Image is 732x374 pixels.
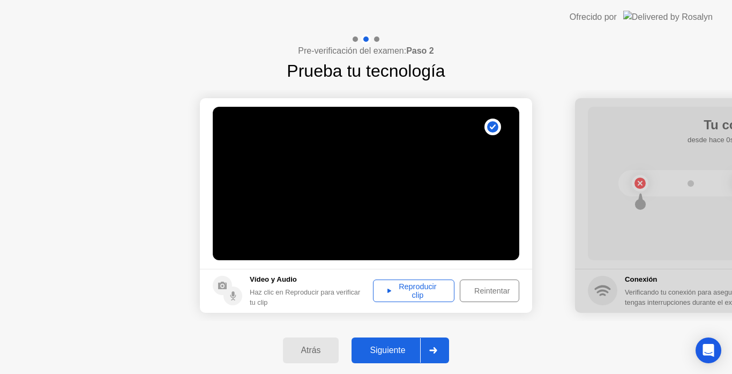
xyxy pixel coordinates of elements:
[287,58,445,84] h1: Prueba tu tecnología
[250,274,368,285] h5: Vídeo y Audio
[298,45,434,57] h4: Pre-verificación del examen:
[464,287,520,295] div: Reintentar
[377,282,451,299] div: Reproducir clip
[373,280,454,302] button: Reproducir clip
[696,338,721,363] div: Open Intercom Messenger
[460,280,519,302] button: Reintentar
[355,346,420,355] div: Siguiente
[570,11,617,24] div: Ofrecido por
[283,338,339,363] button: Atrás
[286,346,336,355] div: Atrás
[250,287,368,307] div: Haz clic en Reproducir para verificar tu clip
[406,46,434,55] b: Paso 2
[623,11,713,23] img: Delivered by Rosalyn
[352,338,449,363] button: Siguiente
